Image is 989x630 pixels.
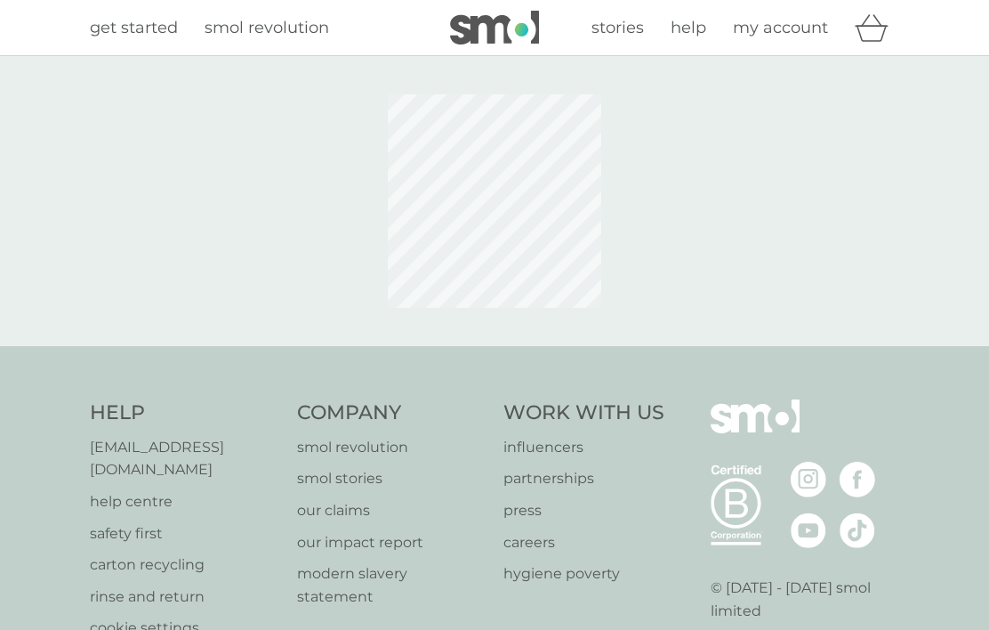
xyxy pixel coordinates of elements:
[90,586,279,609] a: rinse and return
[671,18,706,37] span: help
[733,18,828,37] span: my account
[503,531,664,554] a: careers
[90,15,178,41] a: get started
[711,400,800,460] img: smol
[297,400,486,427] h4: Company
[591,18,644,37] span: stories
[90,18,178,37] span: get started
[297,436,486,459] a: smol revolution
[791,462,826,497] img: visit the smol Instagram page
[503,436,664,459] a: influencers
[711,577,900,622] p: © [DATE] - [DATE] smol limited
[205,18,329,37] span: smol revolution
[297,499,486,522] a: our claims
[591,15,644,41] a: stories
[791,513,826,548] img: visit the smol Youtube page
[855,10,899,45] div: basket
[297,562,486,608] a: modern slavery statement
[90,400,279,427] h4: Help
[671,15,706,41] a: help
[90,522,279,545] a: safety first
[297,467,486,490] a: smol stories
[205,15,329,41] a: smol revolution
[90,436,279,481] a: [EMAIL_ADDRESS][DOMAIN_NAME]
[840,462,875,497] img: visit the smol Facebook page
[503,562,664,586] a: hygiene poverty
[503,400,664,427] h4: Work With Us
[503,467,664,490] a: partnerships
[297,531,486,554] a: our impact report
[733,15,828,41] a: my account
[450,11,539,44] img: smol
[90,490,279,513] a: help centre
[503,499,664,522] a: press
[90,553,279,577] a: carton recycling
[840,513,875,548] img: visit the smol Tiktok page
